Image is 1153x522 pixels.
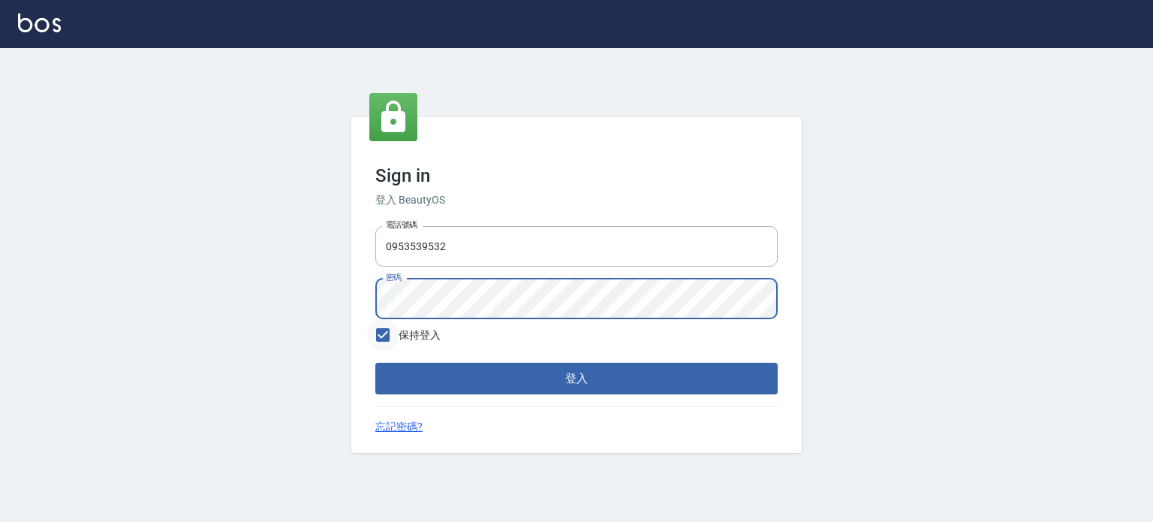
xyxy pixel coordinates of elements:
label: 電話號碼 [386,219,417,231]
span: 保持登入 [399,327,441,343]
a: 忘記密碼? [375,419,423,435]
h3: Sign in [375,165,778,186]
button: 登入 [375,363,778,394]
label: 密碼 [386,272,402,283]
img: Logo [18,14,61,32]
h6: 登入 BeautyOS [375,192,778,208]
